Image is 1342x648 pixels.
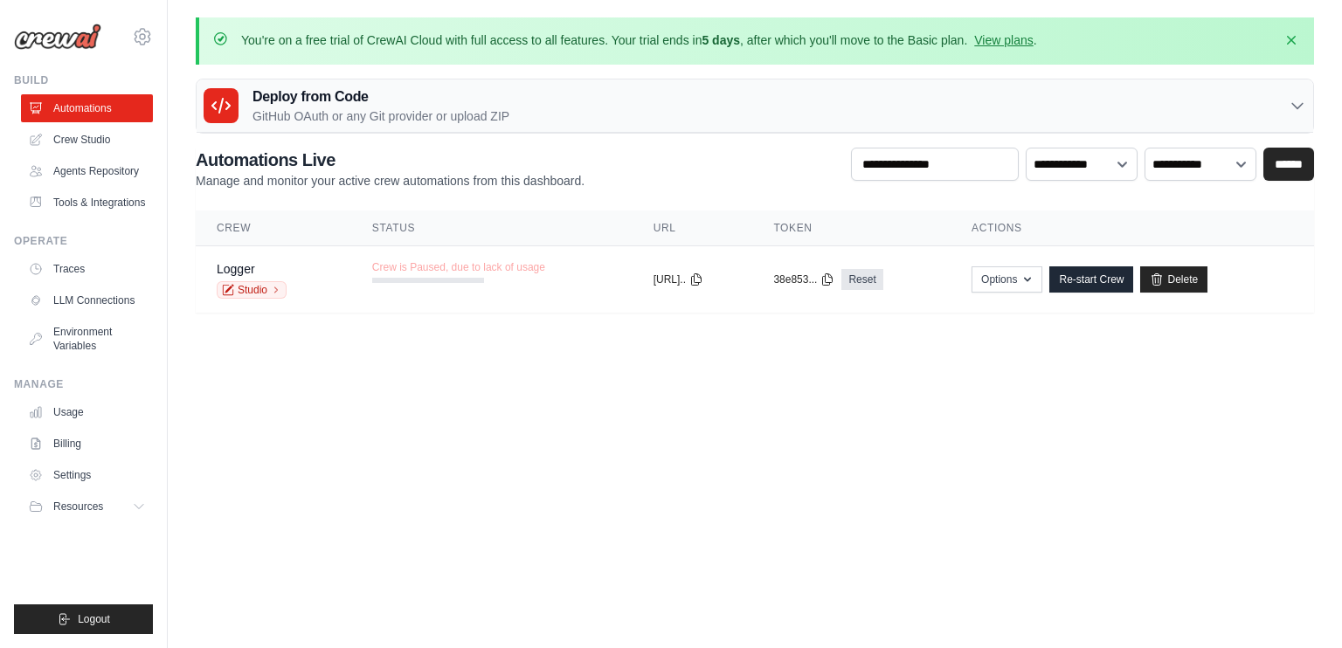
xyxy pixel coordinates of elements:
[972,266,1042,293] button: Options
[14,73,153,87] div: Build
[21,493,153,520] button: Resources
[196,210,351,246] th: Crew
[196,148,585,172] h2: Automations Live
[252,86,509,107] h3: Deploy from Code
[21,398,153,426] a: Usage
[951,210,1314,246] th: Actions
[21,430,153,458] a: Billing
[78,612,110,626] span: Logout
[974,33,1033,47] a: View plans
[217,262,255,276] a: Logger
[21,94,153,122] a: Automations
[14,24,101,50] img: Logo
[21,126,153,154] a: Crew Studio
[372,260,545,274] span: Crew is Paused, due to lack of usage
[21,157,153,185] a: Agents Repository
[351,210,633,246] th: Status
[252,107,509,125] p: GitHub OAuth or any Git provider or upload ZIP
[773,272,834,286] button: 38e853...
[217,281,287,299] a: Studio
[752,210,951,246] th: Token
[702,33,740,47] strong: 5 days
[14,377,153,391] div: Manage
[1140,266,1207,293] a: Delete
[633,210,753,246] th: URL
[21,461,153,489] a: Settings
[14,234,153,248] div: Operate
[841,269,882,290] a: Reset
[21,255,153,283] a: Traces
[21,189,153,217] a: Tools & Integrations
[14,604,153,634] button: Logout
[21,286,153,314] a: LLM Connections
[196,172,585,190] p: Manage and monitor your active crew automations from this dashboard.
[53,500,103,514] span: Resources
[21,318,153,360] a: Environment Variables
[1049,266,1133,293] a: Re-start Crew
[241,31,1037,49] p: You're on a free trial of CrewAI Cloud with full access to all features. Your trial ends in , aft...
